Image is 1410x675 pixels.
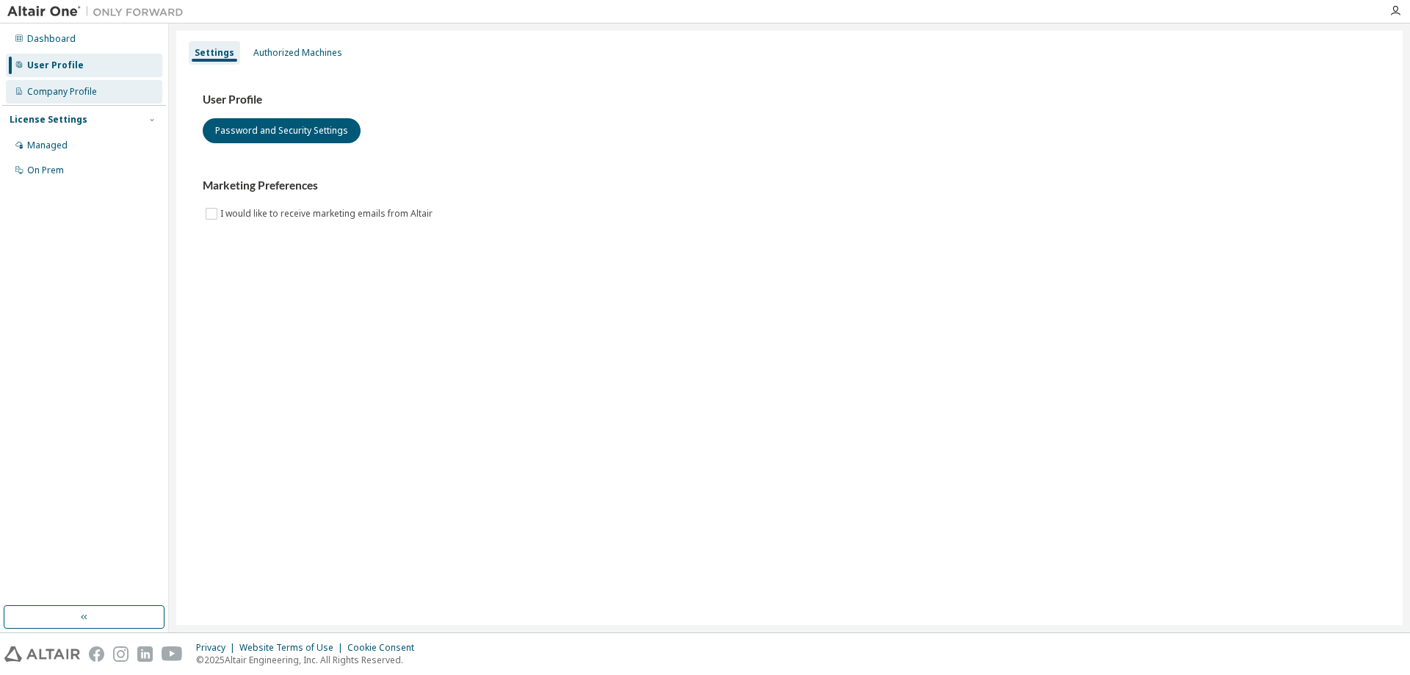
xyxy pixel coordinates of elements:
img: Altair One [7,4,191,19]
h3: User Profile [203,93,1376,107]
div: License Settings [10,114,87,126]
div: Privacy [196,642,239,654]
img: instagram.svg [113,646,129,662]
div: Website Terms of Use [239,642,347,654]
div: Company Profile [27,86,97,98]
div: User Profile [27,59,84,71]
button: Password and Security Settings [203,118,361,143]
img: linkedin.svg [137,646,153,662]
div: Dashboard [27,33,76,45]
p: © 2025 Altair Engineering, Inc. All Rights Reserved. [196,654,423,666]
div: On Prem [27,165,64,176]
h3: Marketing Preferences [203,178,1376,193]
img: altair_logo.svg [4,646,80,662]
div: Authorized Machines [253,47,342,59]
img: youtube.svg [162,646,183,662]
div: Settings [195,47,234,59]
div: Managed [27,140,68,151]
img: facebook.svg [89,646,104,662]
label: I would like to receive marketing emails from Altair [220,205,435,223]
div: Cookie Consent [347,642,423,654]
